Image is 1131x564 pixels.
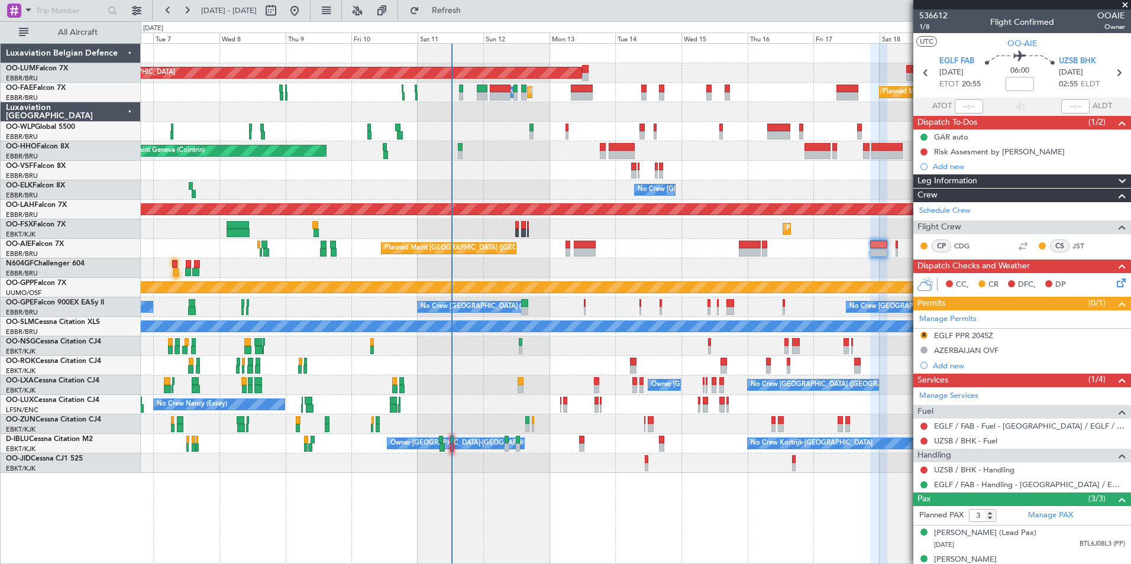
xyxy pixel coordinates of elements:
[6,425,35,434] a: EBKT/KJK
[932,239,951,252] div: CP
[6,124,75,131] a: OO-WLPGlobal 5500
[934,330,993,341] div: EGLF PPR 2045Z
[13,23,128,42] button: All Aircraft
[638,181,836,199] div: No Crew [GEOGRAPHIC_DATA] ([GEOGRAPHIC_DATA] National)
[933,361,1125,371] div: Add new
[917,189,938,202] span: Crew
[883,83,1097,101] div: Planned Maint [GEOGRAPHIC_DATA] ([GEOGRAPHIC_DATA] National)
[934,132,968,142] div: GAR auto
[934,527,1036,539] div: [PERSON_NAME] (Lead Pax)
[483,33,550,43] div: Sun 12
[934,465,1014,475] a: UZSB / BHK - Handling
[6,260,34,267] span: N604GF
[919,313,977,325] a: Manage Permits
[6,249,38,258] a: EBBR/BRU
[919,22,948,32] span: 1/8
[6,74,38,83] a: EBBR/BRU
[615,33,681,43] div: Tue 14
[917,116,977,129] span: Dispatch To-Dos
[917,492,930,506] span: Pax
[919,510,964,521] label: Planned PAX
[6,143,37,150] span: OO-HHO
[143,24,163,34] div: [DATE]
[421,298,619,316] div: No Crew [GEOGRAPHIC_DATA] ([GEOGRAPHIC_DATA] National)
[917,405,933,419] span: Fuel
[956,279,969,291] span: CC,
[6,93,38,102] a: EBBR/BRU
[748,33,814,43] div: Thu 16
[1059,79,1078,90] span: 02:55
[107,142,205,160] div: Planned Maint Geneva (Cointrin)
[6,328,38,336] a: EBBR/BRU
[6,132,38,141] a: EBBR/BRU
[6,202,34,209] span: OO-LAH
[6,289,41,297] a: UUMO/OSF
[36,2,104,20] input: Trip Number
[550,33,616,43] div: Mon 13
[6,85,66,92] a: OO-FAEFalcon 7X
[6,221,66,228] a: OO-FSXFalcon 7X
[6,124,35,131] span: OO-WLP
[6,65,35,72] span: OO-LUM
[1088,297,1106,309] span: (0/1)
[6,210,38,219] a: EBBR/BRU
[6,171,38,180] a: EBBR/BRU
[286,33,352,43] div: Thu 9
[6,182,65,189] a: OO-ELKFalcon 8X
[933,161,1125,171] div: Add new
[916,36,937,47] button: UTC
[6,367,35,375] a: EBKT/KJK
[1072,241,1099,251] a: JST
[1081,79,1100,90] span: ELDT
[6,386,35,395] a: EBKT/KJK
[955,99,983,114] input: --:--
[651,376,811,394] div: Owner [GEOGRAPHIC_DATA]-[GEOGRAPHIC_DATA]
[934,479,1125,490] a: EGLF / FAB - Handling - [GEOGRAPHIC_DATA] / EGLF / FAB
[6,445,35,453] a: EBKT/KJK
[6,182,33,189] span: OO-ELK
[1018,279,1036,291] span: DFC,
[6,299,34,306] span: OO-GPE
[1055,279,1066,291] span: DP
[1080,539,1125,549] span: BTL6J08L3 (PP)
[934,147,1065,157] div: Risk Assesment by [PERSON_NAME]
[6,397,99,404] a: OO-LUXCessna Citation CJ4
[919,205,971,217] a: Schedule Crew
[31,28,125,37] span: All Aircraft
[917,260,1030,273] span: Dispatch Checks and Weather
[418,33,484,43] div: Sat 11
[6,152,38,161] a: EBBR/BRU
[6,65,68,72] a: OO-LUMFalcon 7X
[404,1,475,20] button: Refresh
[6,416,35,423] span: OO-ZUN
[1097,22,1125,32] span: Owner
[1010,65,1029,77] span: 06:00
[1093,101,1112,112] span: ALDT
[6,280,66,287] a: OO-GPPFalcon 7X
[939,79,959,90] span: ETOT
[1088,116,1106,128] span: (1/2)
[6,163,33,170] span: OO-VSF
[201,5,257,16] span: [DATE] - [DATE]
[6,163,66,170] a: OO-VSFFalcon 8X
[6,260,85,267] a: N604GFChallenger 604
[157,396,227,413] div: No Crew Nancy (Essey)
[932,101,952,112] span: ATOT
[6,377,99,384] a: OO-LXACessna Citation CJ4
[1097,9,1125,22] span: OOAIE
[920,332,928,339] button: R
[6,397,34,404] span: OO-LUX
[153,33,219,43] div: Tue 7
[6,416,101,423] a: OO-ZUNCessna Citation CJ4
[6,230,35,239] a: EBKT/KJK
[939,67,964,79] span: [DATE]
[6,338,101,345] a: OO-NSGCessna Citation CJ4
[751,435,873,452] div: No Crew Kortrijk-[GEOGRAPHIC_DATA]
[6,358,101,365] a: OO-ROKCessna Citation CJ4
[1050,239,1069,252] div: CS
[849,298,1048,316] div: No Crew [GEOGRAPHIC_DATA] ([GEOGRAPHIC_DATA] National)
[917,374,948,387] span: Services
[1088,373,1106,385] span: (1/4)
[990,16,1054,28] div: Flight Confirmed
[219,33,286,43] div: Wed 8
